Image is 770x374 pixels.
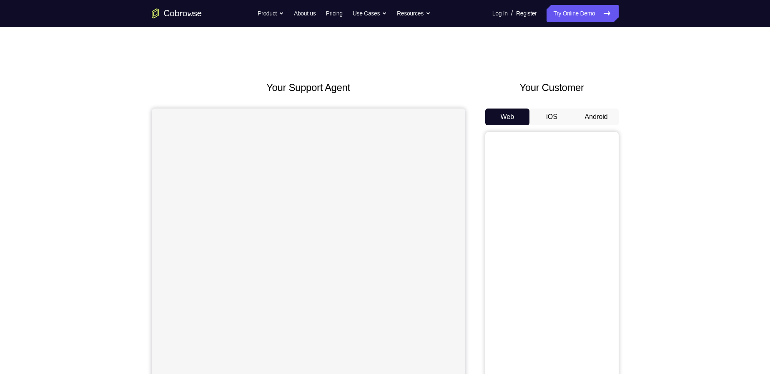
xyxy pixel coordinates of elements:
[485,80,619,95] h2: Your Customer
[326,5,342,22] a: Pricing
[152,8,202,18] a: Go to the home page
[294,5,316,22] a: About us
[516,5,537,22] a: Register
[152,80,465,95] h2: Your Support Agent
[397,5,431,22] button: Resources
[574,109,619,125] button: Android
[492,5,508,22] a: Log In
[353,5,387,22] button: Use Cases
[485,109,530,125] button: Web
[258,5,284,22] button: Product
[529,109,574,125] button: iOS
[547,5,618,22] a: Try Online Demo
[511,8,513,18] span: /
